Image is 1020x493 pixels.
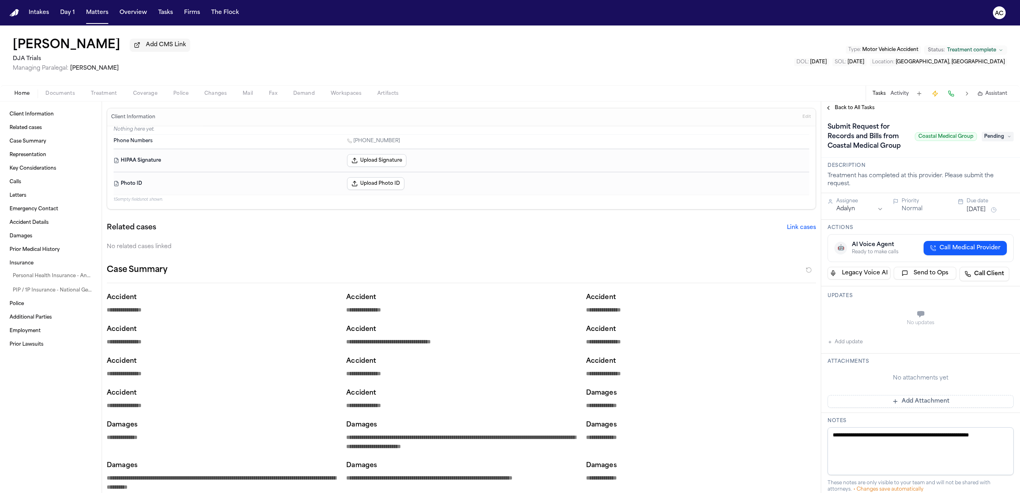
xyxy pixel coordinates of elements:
[107,293,337,302] p: Accident
[914,88,925,99] button: Add Task
[347,154,406,167] button: Upload Signature
[155,6,176,20] button: Tasks
[838,244,844,252] span: 🤖
[928,47,945,53] span: Status:
[10,9,19,17] a: Home
[828,172,1014,188] div: Treatment has completed at this provider. Please submit the request.
[586,325,816,334] p: Accident
[13,54,190,64] h2: DJA Trials
[10,233,32,239] span: Damages
[107,325,337,334] p: Accident
[894,267,957,280] button: Send to Ops
[116,6,150,20] button: Overview
[828,418,1014,424] h3: Notes
[114,154,342,167] dt: HIPAA Signature
[10,260,33,266] span: Insurance
[828,480,1014,493] div: These notes are only visible to your team and will not be shared with attorneys.
[832,58,867,66] button: Edit SOL: 2027-05-07
[873,90,886,97] button: Tasks
[828,320,1014,326] div: No updates
[10,270,95,282] a: Personal Health Insurance - Anthem Blue Cross Blue Shield
[110,114,157,120] h3: Client Information
[846,46,921,54] button: Edit Type: Motor Vehicle Accident
[852,249,898,255] div: Ready to make calls
[346,293,576,302] p: Accident
[346,356,576,366] p: Accident
[346,420,576,430] p: Damages
[114,126,809,134] p: Nothing here yet.
[828,267,891,280] button: Legacy Voice AI
[25,6,52,20] button: Intakes
[107,388,337,398] p: Accident
[847,60,864,65] span: [DATE]
[810,60,827,65] span: [DATE]
[6,189,95,202] a: Letters
[181,6,203,20] button: Firms
[130,39,190,51] button: Add CMS Link
[10,328,41,334] span: Employment
[967,198,1014,204] div: Due date
[915,132,977,141] span: Coastal Medical Group
[891,90,909,97] button: Activity
[346,461,576,470] p: Damages
[10,152,46,158] span: Representation
[794,58,829,66] button: Edit DOL: 2025-05-07
[902,198,949,204] div: Priority
[586,293,816,302] p: Accident
[10,192,26,199] span: Letters
[6,311,95,324] a: Additional Parties
[821,105,879,111] button: Back to All Tasks
[896,60,1005,65] span: [GEOGRAPHIC_DATA], [GEOGRAPHIC_DATA]
[586,420,816,430] p: Damages
[114,197,809,203] p: 15 empty fields not shown.
[835,105,875,111] span: Back to All Tasks
[10,314,52,321] span: Additional Parties
[346,325,576,334] p: Accident
[902,205,922,213] button: Normal
[828,337,863,347] button: Add update
[10,111,54,117] span: Client Information
[6,243,95,256] a: Prior Medical History
[347,138,400,144] a: Call 1 (310) 848-8467
[10,138,46,145] span: Case Summary
[787,224,816,232] button: Link cases
[57,6,78,20] button: Day 1
[347,177,404,190] button: Upload Photo ID
[967,206,986,214] button: [DATE]
[6,135,95,148] a: Case Summary
[828,162,1014,169] h3: Description
[146,41,186,49] span: Add CMS Link
[208,6,242,20] button: The Flock
[852,241,898,249] div: AI Voice Agent
[985,90,1007,97] span: Assistant
[204,90,227,97] span: Changes
[10,125,42,131] span: Related cases
[13,273,92,279] span: Personal Health Insurance - Anthem Blue Cross Blue Shield
[945,88,957,99] button: Make a Call
[293,90,315,97] span: Demand
[331,90,361,97] span: Workspaces
[10,179,21,185] span: Calls
[83,6,112,20] button: Matters
[828,395,1014,408] button: Add Attachment
[91,90,117,97] span: Treatment
[10,219,49,226] span: Accident Details
[45,90,75,97] span: Documents
[6,325,95,337] a: Employment
[940,244,1000,252] span: Call Medical Provider
[107,356,337,366] p: Accident
[10,301,24,307] span: Police
[243,90,253,97] span: Mail
[862,47,918,52] span: Motor Vehicle Accident
[114,138,153,144] span: Phone Numbers
[107,222,156,233] h2: Related cases
[6,216,95,229] a: Accident Details
[107,264,167,276] h2: Case Summary
[586,388,816,398] p: Damages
